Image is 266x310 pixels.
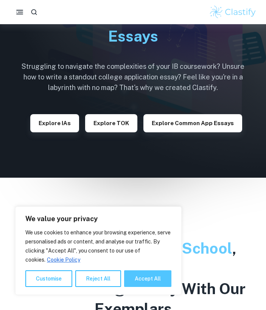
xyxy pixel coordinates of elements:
a: Explore Common App essays [143,119,242,126]
img: Clastify logo [209,5,257,20]
p: We value your privacy [25,214,171,223]
a: Explore TOK [85,119,137,126]
button: Explore IAs [30,114,79,132]
p: We use cookies to enhance your browsing experience, serve personalised ads or content, and analys... [25,228,171,264]
button: Explore Common App essays [143,114,242,132]
button: Accept All [124,270,171,287]
button: Explore TOK [85,114,137,132]
a: Cookie Policy [47,256,81,263]
button: Reject All [75,270,121,287]
button: Customise [25,270,72,287]
div: We value your privacy [15,206,182,295]
a: Explore IAs [30,119,79,126]
h6: Struggling to navigate the complexities of your IB coursework? Unsure how to write a standout col... [16,61,250,93]
span: College Essays [108,7,238,45]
